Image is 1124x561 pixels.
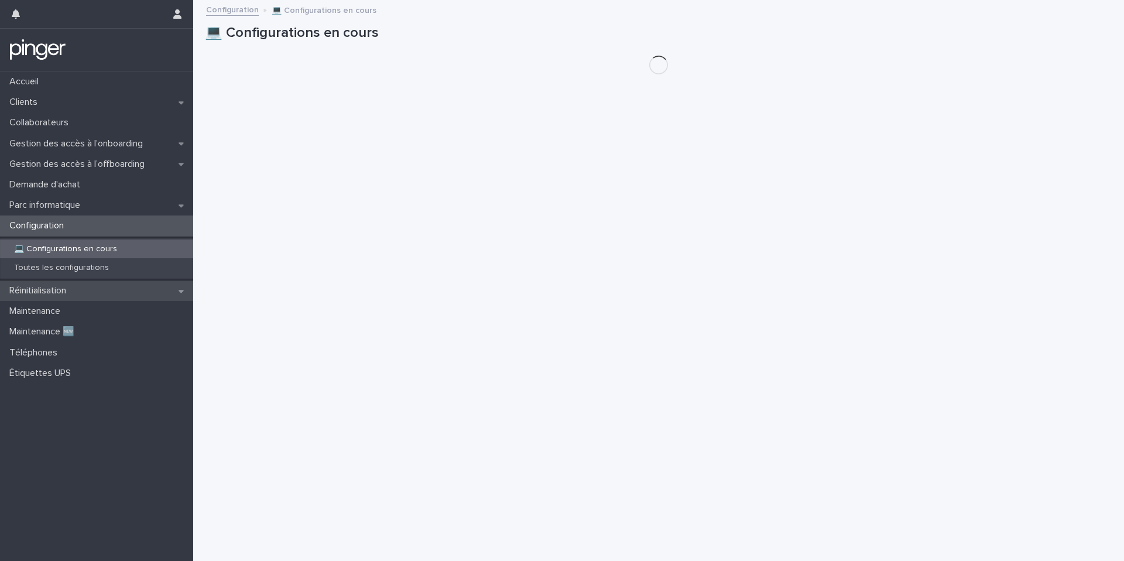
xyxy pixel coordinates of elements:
[206,2,259,16] a: Configuration
[5,159,154,170] p: Gestion des accès à l’offboarding
[205,25,1112,42] h1: 💻 Configurations en cours
[5,263,118,273] p: Toutes les configurations
[5,306,70,317] p: Maintenance
[5,368,80,379] p: Étiquettes UPS
[5,138,152,149] p: Gestion des accès à l’onboarding
[5,97,47,108] p: Clients
[5,347,67,358] p: Téléphones
[5,220,73,231] p: Configuration
[5,200,90,211] p: Parc informatique
[5,285,76,296] p: Réinitialisation
[5,76,48,87] p: Accueil
[5,117,78,128] p: Collaborateurs
[5,179,90,190] p: Demande d'achat
[9,38,66,61] img: mTgBEunGTSyRkCgitkcU
[272,3,376,16] p: 💻 Configurations en cours
[5,326,84,337] p: Maintenance 🆕
[5,244,126,254] p: 💻 Configurations en cours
